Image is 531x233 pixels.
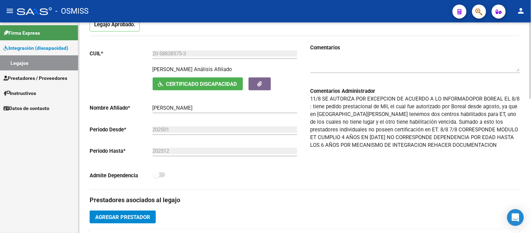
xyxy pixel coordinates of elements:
p: [PERSON_NAME] [153,66,193,73]
p: Nombre Afiliado [90,104,153,112]
div: Análisis Afiliado [194,66,232,73]
mat-icon: person [517,7,525,15]
button: Certificado Discapacidad [153,77,243,90]
mat-icon: menu [6,7,14,15]
p: Legajo Aprobado. [90,18,140,32]
span: Certificado Discapacidad [166,81,237,87]
p: 11/8 SE AUTORIZA POR EXCEPCION DE ACUERDO A LO INFORMADOPOR BOREAL EL 8/8 : tiene pedido prestaci... [310,95,520,149]
h3: Comentarios Administrador [310,87,520,95]
h3: Prestadores asociados al legajo [90,195,520,205]
p: Admite Dependencia [90,172,153,179]
p: Periodo Hasta [90,147,153,155]
span: Instructivos [4,89,36,97]
span: Firma Express [4,29,40,37]
span: Datos de contacto [4,104,49,112]
span: Agregar Prestador [95,214,150,220]
span: Integración (discapacidad) [4,44,68,52]
span: Prestadores / Proveedores [4,74,67,82]
button: Agregar Prestador [90,211,156,224]
p: Periodo Desde [90,126,153,133]
span: - OSMISS [55,4,89,19]
h3: Comentarios [310,44,520,52]
div: Open Intercom Messenger [507,209,524,226]
p: CUIL [90,50,153,57]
